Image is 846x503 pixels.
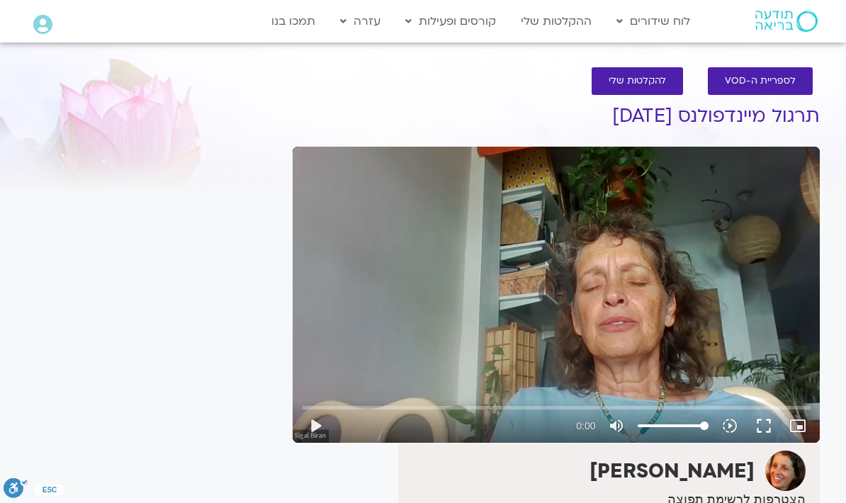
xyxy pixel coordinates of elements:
h1: תרגול מיינדפולנס [DATE] [293,106,820,127]
a: ההקלטות שלי [514,8,599,35]
a: לספריית ה-VOD [708,67,813,95]
a: עזרה [333,8,388,35]
strong: [PERSON_NAME] [590,458,755,485]
span: להקלטות שלי [609,76,666,86]
span: לספריית ה-VOD [725,76,796,86]
img: סיגל בירן אבוחצירה [765,451,806,491]
img: תודעה בריאה [755,11,818,32]
a: להקלטות שלי [592,67,683,95]
a: תמכו בנו [264,8,322,35]
a: קורסים ופעילות [398,8,503,35]
a: לוח שידורים [609,8,697,35]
